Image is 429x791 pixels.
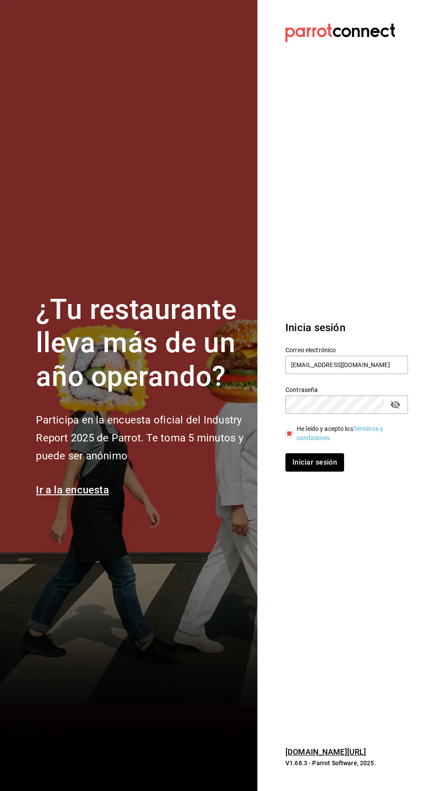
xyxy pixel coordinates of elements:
[36,411,247,465] h2: Participa en la encuesta oficial del Industry Report 2025 de Parrot. Te toma 5 minutos y puede se...
[285,759,408,767] p: V1.68.3 - Parrot Software, 2025.
[36,484,109,496] a: Ir a la encuesta
[285,747,366,756] a: [DOMAIN_NAME][URL]
[36,293,247,394] h1: ¿Tu restaurante lleva más de un año operando?
[285,346,408,353] label: Correo electrónico
[285,320,408,336] h3: Inicia sesión
[285,386,408,392] label: Contraseña
[285,356,408,374] input: Ingresa tu correo electrónico
[297,424,401,443] div: He leído y acepto los
[388,397,403,412] button: passwordField
[297,425,383,441] a: Términos y condiciones.
[285,453,344,472] button: Iniciar sesión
